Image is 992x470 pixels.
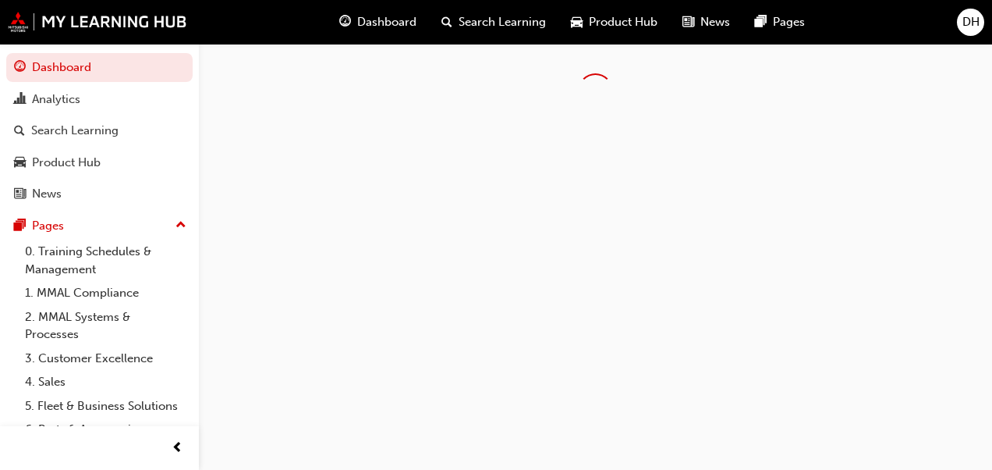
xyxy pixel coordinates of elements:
[589,13,657,31] span: Product Hub
[14,187,26,201] span: news-icon
[32,91,80,109] div: Analytics
[558,6,670,38] a: car-iconProduct Hub
[6,50,193,212] button: DashboardAnalyticsSearch LearningProduct HubNews
[8,12,187,32] img: mmal
[175,215,186,236] span: up-icon
[441,12,452,32] span: search-icon
[357,13,416,31] span: Dashboard
[32,217,64,235] div: Pages
[14,61,26,75] span: guage-icon
[19,418,193,442] a: 6. Parts & Accessories
[14,124,25,138] span: search-icon
[19,347,193,371] a: 3. Customer Excellence
[755,12,767,32] span: pages-icon
[682,12,694,32] span: news-icon
[6,116,193,145] a: Search Learning
[571,12,583,32] span: car-icon
[19,370,193,394] a: 4. Sales
[670,6,742,38] a: news-iconNews
[962,13,980,31] span: DH
[19,394,193,418] a: 5. Fleet & Business Solutions
[32,185,62,203] div: News
[339,12,351,32] span: guage-icon
[957,9,984,36] button: DH
[429,6,558,38] a: search-iconSearch Learning
[19,240,193,281] a: 0. Training Schedules & Management
[19,305,193,347] a: 2. MMAL Systems & Processes
[172,439,183,458] span: prev-icon
[6,212,193,240] button: Pages
[14,219,26,233] span: pages-icon
[6,85,193,114] a: Analytics
[459,13,546,31] span: Search Learning
[19,281,193,305] a: 1. MMAL Compliance
[31,122,119,140] div: Search Learning
[14,156,26,170] span: car-icon
[327,6,429,38] a: guage-iconDashboard
[6,53,193,82] a: Dashboard
[773,13,805,31] span: Pages
[14,93,26,107] span: chart-icon
[742,6,817,38] a: pages-iconPages
[32,154,101,172] div: Product Hub
[700,13,730,31] span: News
[6,180,193,208] a: News
[6,148,193,177] a: Product Hub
